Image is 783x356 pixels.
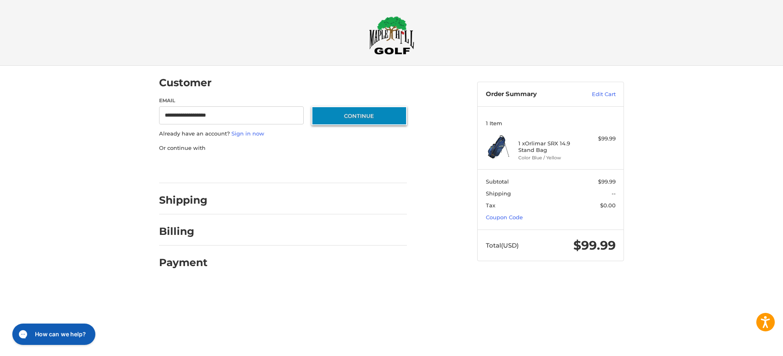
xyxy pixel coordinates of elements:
img: Maple Hill Golf [369,16,414,55]
span: -- [612,190,616,197]
span: $0.00 [600,202,616,209]
iframe: Google Customer Reviews [715,334,783,356]
a: Sign in now [231,130,264,137]
h4: 1 x Orlimar SRX 14.9 Stand Bag [518,140,581,154]
iframe: PayPal-venmo [296,160,358,175]
h2: Customer [159,76,212,89]
span: Tax [486,202,495,209]
li: Color Blue / Yellow [518,154,581,161]
iframe: PayPal-paypal [157,160,218,175]
span: Total (USD) [486,241,519,249]
p: Or continue with [159,144,407,152]
span: Shipping [486,190,511,197]
h2: Shipping [159,194,208,207]
button: Continue [312,106,407,125]
iframe: PayPal-paylater [226,160,288,175]
span: Subtotal [486,178,509,185]
a: Coupon Code [486,214,523,220]
h3: 1 Item [486,120,616,126]
span: $99.99 [598,178,616,185]
iframe: Gorgias live chat messenger [8,321,98,348]
label: Email [159,97,304,104]
div: $99.99 [583,135,616,143]
h3: Order Summary [486,90,574,99]
a: Edit Cart [574,90,616,99]
h2: Payment [159,256,208,269]
span: $99.99 [573,238,616,253]
p: Already have an account? [159,130,407,138]
h2: Billing [159,225,207,238]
